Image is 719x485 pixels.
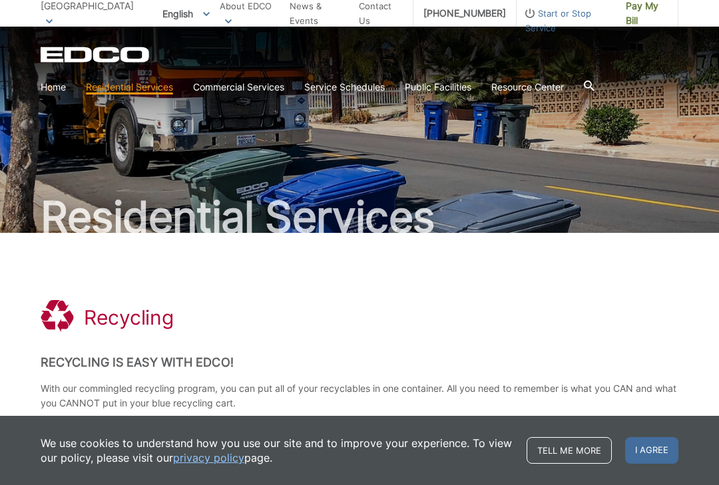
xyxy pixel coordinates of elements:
h2: Recycling is Easy with EDCO! [41,355,678,370]
a: Residential Services [86,80,173,94]
p: With our commingled recycling program, you can put all of your recyclables in one container. All ... [41,381,678,410]
a: Commercial Services [193,80,284,94]
a: EDCD logo. Return to the homepage. [41,47,151,63]
h1: Recycling [84,305,174,329]
span: I agree [625,437,678,464]
a: Tell me more [527,437,612,464]
a: Public Facilities [405,80,471,94]
a: privacy policy [173,450,244,465]
span: English [152,3,220,25]
a: Resource Center [491,80,564,94]
a: Home [41,80,66,94]
p: We use cookies to understand how you use our site and to improve your experience. To view our pol... [41,436,513,465]
h2: Residential Services [41,196,678,238]
a: Service Schedules [304,80,385,94]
